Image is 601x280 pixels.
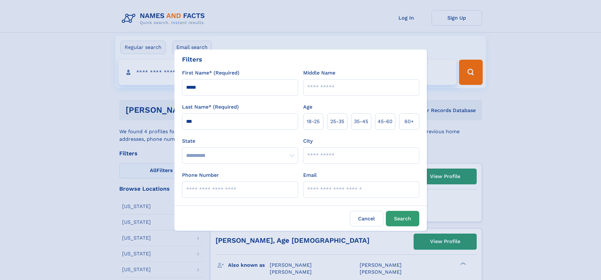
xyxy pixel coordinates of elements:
[182,69,239,77] label: First Name* (Required)
[182,171,219,179] label: Phone Number
[303,103,312,111] label: Age
[307,118,320,125] span: 18‑25
[330,118,344,125] span: 25‑35
[182,55,202,64] div: Filters
[378,118,392,125] span: 45‑60
[182,137,298,145] label: State
[350,211,383,226] label: Cancel
[303,137,313,145] label: City
[354,118,368,125] span: 35‑45
[303,69,335,77] label: Middle Name
[386,211,419,226] button: Search
[303,171,317,179] label: Email
[404,118,414,125] span: 60+
[182,103,239,111] label: Last Name* (Required)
